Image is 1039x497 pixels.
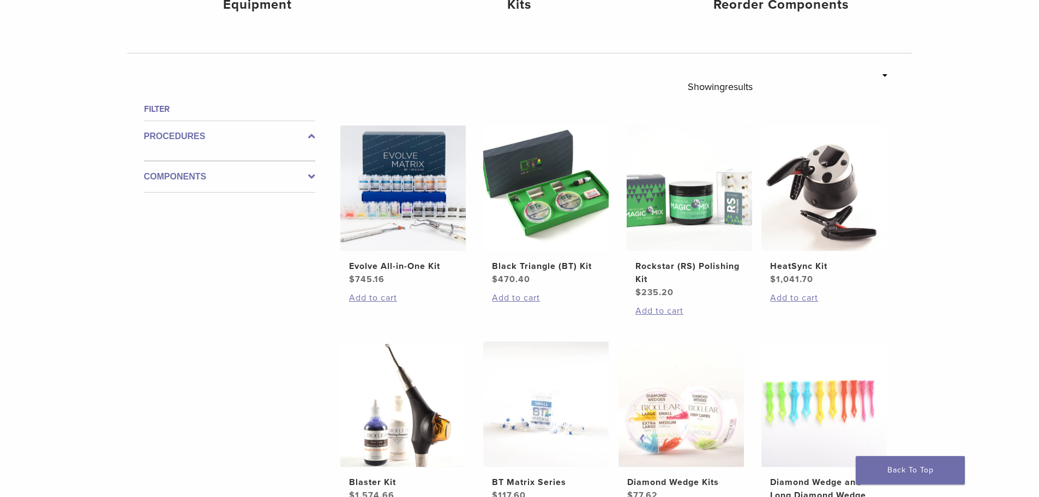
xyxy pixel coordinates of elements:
[144,103,315,116] h4: Filter
[144,170,315,183] label: Components
[492,291,600,304] a: Add to cart: “Black Triangle (BT) Kit”
[483,342,609,467] img: BT Matrix Series
[492,274,498,285] span: $
[144,130,315,143] label: Procedures
[483,125,609,251] img: Black Triangle (BT) Kit
[626,125,753,299] a: Rockstar (RS) Polishing KitRockstar (RS) Polishing Kit $235.20
[761,125,887,251] img: HeatSync Kit
[349,260,457,273] h2: Evolve All-in-One Kit
[761,342,887,467] img: Diamond Wedge and Long Diamond Wedge
[635,287,641,298] span: $
[770,274,776,285] span: $
[635,260,743,286] h2: Rockstar (RS) Polishing Kit
[856,456,965,484] a: Back To Top
[349,274,385,285] bdi: 745.16
[349,476,457,489] h2: Blaster Kit
[492,476,600,489] h2: BT Matrix Series
[349,274,355,285] span: $
[688,75,753,98] p: Showing results
[635,304,743,318] a: Add to cart: “Rockstar (RS) Polishing Kit”
[492,260,600,273] h2: Black Triangle (BT) Kit
[770,274,813,285] bdi: 1,041.70
[483,125,610,286] a: Black Triangle (BT) KitBlack Triangle (BT) Kit $470.40
[340,342,466,467] img: Blaster Kit
[627,476,735,489] h2: Diamond Wedge Kits
[618,342,744,467] img: Diamond Wedge Kits
[635,287,674,298] bdi: 235.20
[627,125,752,251] img: Rockstar (RS) Polishing Kit
[340,125,467,286] a: Evolve All-in-One KitEvolve All-in-One Kit $745.16
[492,274,530,285] bdi: 470.40
[770,291,878,304] a: Add to cart: “HeatSync Kit”
[340,125,466,251] img: Evolve All-in-One Kit
[770,260,878,273] h2: HeatSync Kit
[761,125,888,286] a: HeatSync KitHeatSync Kit $1,041.70
[349,291,457,304] a: Add to cart: “Evolve All-in-One Kit”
